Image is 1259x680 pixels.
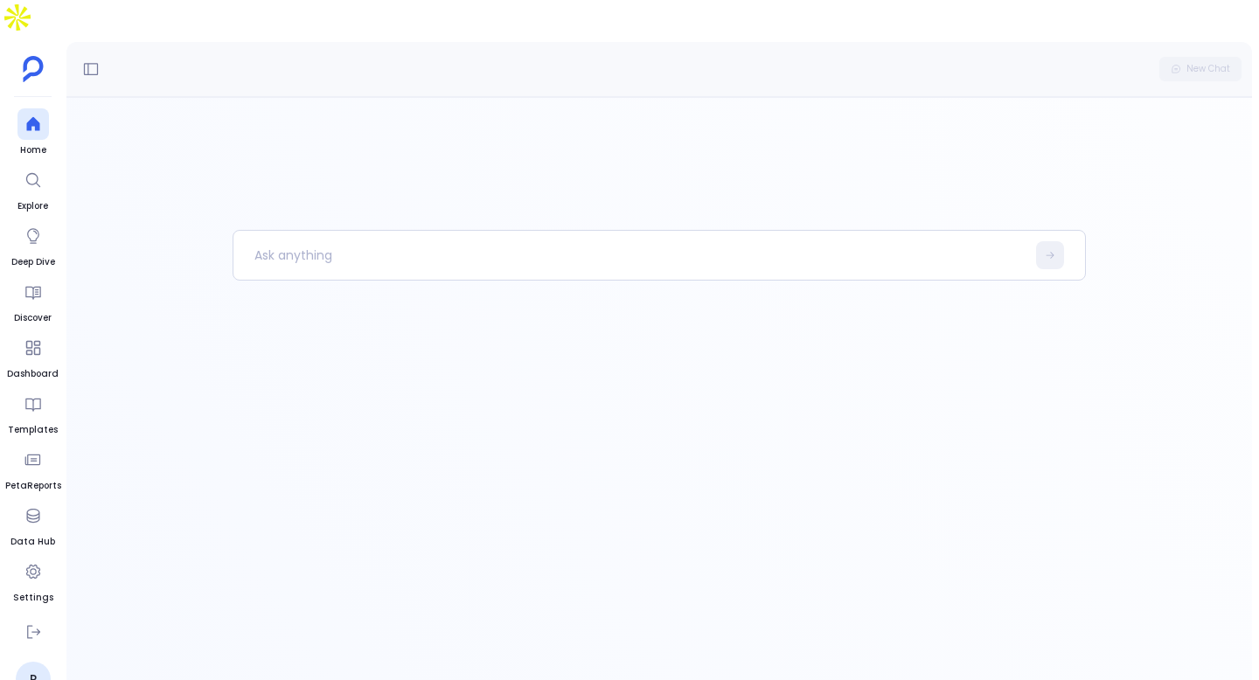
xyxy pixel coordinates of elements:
img: petavue logo [23,56,44,82]
span: Settings [13,591,53,605]
a: Deep Dive [11,220,55,269]
a: Settings [13,556,53,605]
span: Templates [8,423,58,437]
a: Templates [8,388,58,437]
a: Discover [14,276,52,325]
a: Home [17,108,49,157]
a: PetaReports [5,444,61,493]
a: Dashboard [7,332,59,381]
span: Explore [17,199,49,213]
span: Home [17,143,49,157]
a: Data Hub [10,500,55,549]
a: Explore [17,164,49,213]
span: Dashboard [7,367,59,381]
span: Discover [14,311,52,325]
span: Data Hub [10,535,55,549]
span: Deep Dive [11,255,55,269]
span: PetaReports [5,479,61,493]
